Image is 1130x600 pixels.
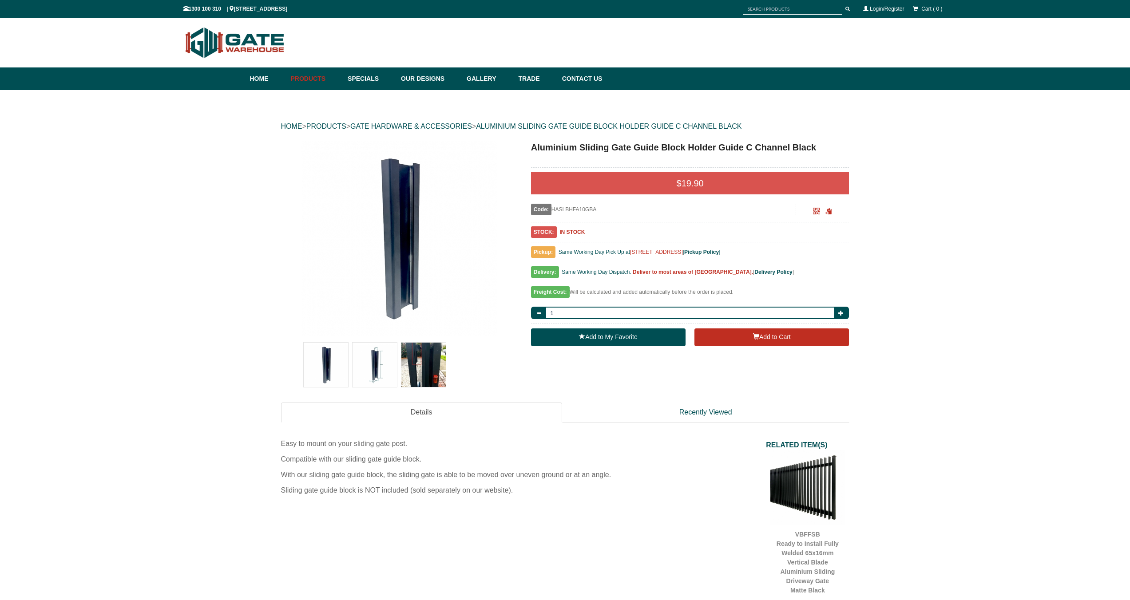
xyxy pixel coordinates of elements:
[531,141,849,154] h1: Aluminium Sliding Gate Guide Block Holder Guide C Channel Black
[531,266,559,278] span: Delivery:
[282,141,517,336] a: Aluminium Sliding Gate Guide Block Holder Guide C Channel Black - - Gate Warehouse
[754,269,792,275] a: Delivery Policy
[531,328,686,346] a: Add to My Favorite
[304,343,348,387] img: Aluminium Sliding Gate Guide Block Holder Guide C Channel Black
[694,328,849,346] button: Add to Cart
[921,6,942,12] span: Cart ( 0 )
[766,440,849,450] h2: RELATED ITEM(S)
[531,226,557,238] span: STOCK:
[531,204,796,215] div: HASLBHFA10GBA
[813,209,820,215] a: Click to enlarge and scan to share.
[682,178,704,188] span: 19.90
[286,67,344,90] a: Products
[531,172,849,194] div: $
[183,6,288,12] span: 1300 100 310 | [STREET_ADDRESS]
[531,286,570,298] span: Freight Cost:
[770,450,845,524] img: VBFFSB - Ready to Install Fully Welded 65x16mm Vertical Blade - Aluminium Sliding Driveway Gate -...
[562,269,631,275] span: Same Working Day Dispatch.
[350,122,472,130] a: GATE HARDWARE & ACCESSORIES
[558,67,603,90] a: Contact Us
[531,204,551,215] span: Code:
[476,122,741,130] a: ALUMINIUM SLIDING GATE GUIDE BLOCK HOLDER GUIDE C CHANNEL BLACK
[250,67,286,90] a: Home
[630,249,683,255] a: [STREET_ADDRESS]
[353,343,397,387] img: Aluminium Sliding Gate Guide Block Holder Guide C Channel Black
[777,531,839,594] a: VBFFSBReady to Install Fully Welded 65x16mm Vertical BladeAluminium Sliding Driveway GateMatte Black
[514,67,557,90] a: Trade
[183,22,287,63] img: Gate Warehouse
[281,122,302,130] a: HOME
[559,249,721,255] span: Same Working Day Pick Up at [ ]
[396,67,462,90] a: Our Designs
[306,122,346,130] a: PRODUCTS
[825,208,832,215] span: Click to copy the URL
[562,403,849,422] a: Recently Viewed
[281,467,753,482] div: With our sliding gate guide block, the sliding gate is able to be moved over uneven ground or at ...
[684,249,719,255] a: Pickup Policy
[281,403,562,422] a: Details
[281,482,753,498] div: Sliding gate guide block is NOT included (sold separately on our website).
[281,112,849,141] div: > > >
[870,6,904,12] a: Login/Register
[531,246,555,258] span: Pickup:
[559,229,585,235] b: IN STOCK
[281,451,753,467] div: Compatible with our sliding gate guide block.
[633,269,753,275] b: Deliver to most areas of [GEOGRAPHIC_DATA].
[281,436,753,451] div: Easy to mount on your sliding gate post.
[462,67,514,90] a: Gallery
[301,141,497,336] img: Aluminium Sliding Gate Guide Block Holder Guide C Channel Black - - Gate Warehouse
[531,287,849,302] div: Will be calculated and added automatically before the order is placed.
[401,343,446,387] img: Aluminium Sliding Gate Guide Block Holder Guide C Channel Black
[531,267,849,282] div: [ ]
[743,4,842,15] input: SEARCH PRODUCTS
[343,67,396,90] a: Specials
